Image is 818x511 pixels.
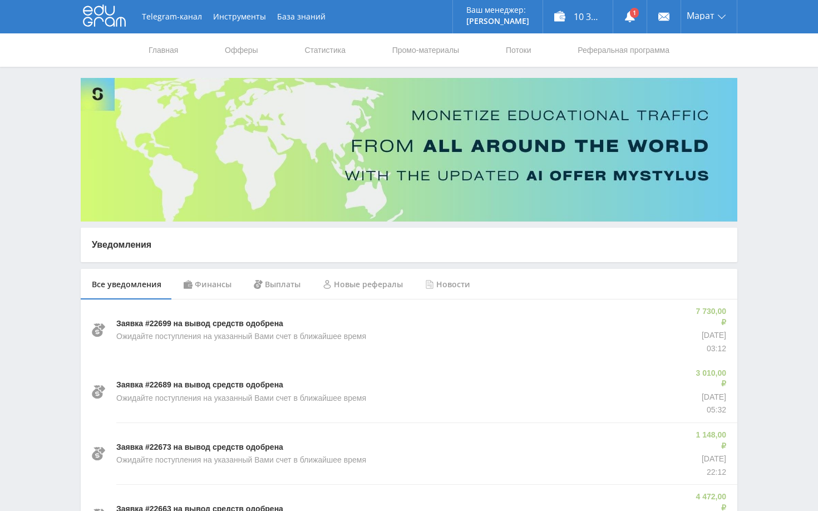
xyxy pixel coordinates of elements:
[116,318,283,330] p: Заявка #22699 на вывод средств одобрена
[116,331,366,342] p: Ожидайте поступления на указанный Вами счет в ближайшее время
[147,33,179,67] a: Главная
[173,269,243,300] div: Финансы
[466,6,529,14] p: Ваш менеджер:
[243,269,312,300] div: Выплаты
[116,442,283,453] p: Заявка #22673 на вывод средств одобрена
[466,17,529,26] p: [PERSON_NAME]
[224,33,259,67] a: Офферы
[116,455,366,466] p: Ожидайте поступления на указанный Вами счет в ближайшее время
[414,269,481,300] div: Новости
[694,430,726,451] p: 1 148,00 ₽
[694,330,726,341] p: [DATE]
[694,454,726,465] p: [DATE]
[391,33,460,67] a: Промо-материалы
[303,33,347,67] a: Статистика
[81,78,737,222] img: Banner
[694,467,726,478] p: 22:12
[576,33,671,67] a: Реферальная программа
[687,11,714,20] span: Марат
[694,306,726,328] p: 7 730,00 ₽
[116,393,366,404] p: Ожидайте поступления на указанный Вами счет в ближайшее время
[116,380,283,391] p: Заявка #22689 на вывод средств одобрена
[505,33,533,67] a: Потоки
[694,405,726,416] p: 05:32
[81,269,173,300] div: Все уведомления
[92,239,726,251] p: Уведомления
[694,343,726,355] p: 03:12
[312,269,414,300] div: Новые рефералы
[694,368,726,390] p: 3 010,00 ₽
[694,392,726,403] p: [DATE]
